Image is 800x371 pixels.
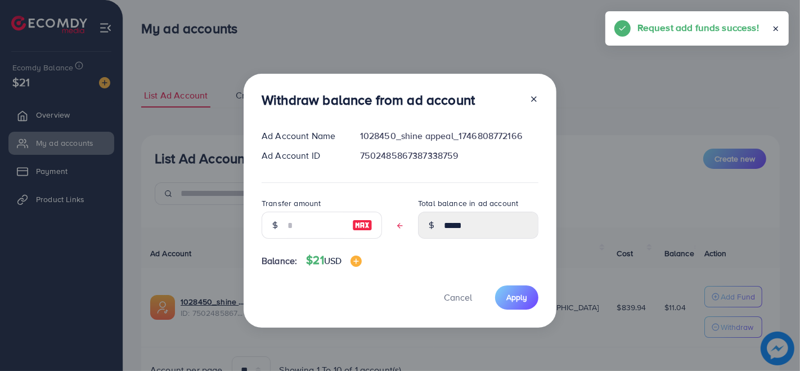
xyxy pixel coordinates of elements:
[262,254,297,267] span: Balance:
[262,198,321,209] label: Transfer amount
[306,253,362,267] h4: $21
[637,20,759,35] h5: Request add funds success!
[262,92,475,108] h3: Withdraw balance from ad account
[253,129,351,142] div: Ad Account Name
[324,254,341,267] span: USD
[430,285,486,310] button: Cancel
[253,149,351,162] div: Ad Account ID
[506,292,527,303] span: Apply
[495,285,538,310] button: Apply
[351,149,547,162] div: 7502485867387338759
[352,218,372,232] img: image
[351,129,547,142] div: 1028450_shine appeal_1746808772166
[350,256,362,267] img: image
[418,198,518,209] label: Total balance in ad account
[444,291,472,303] span: Cancel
